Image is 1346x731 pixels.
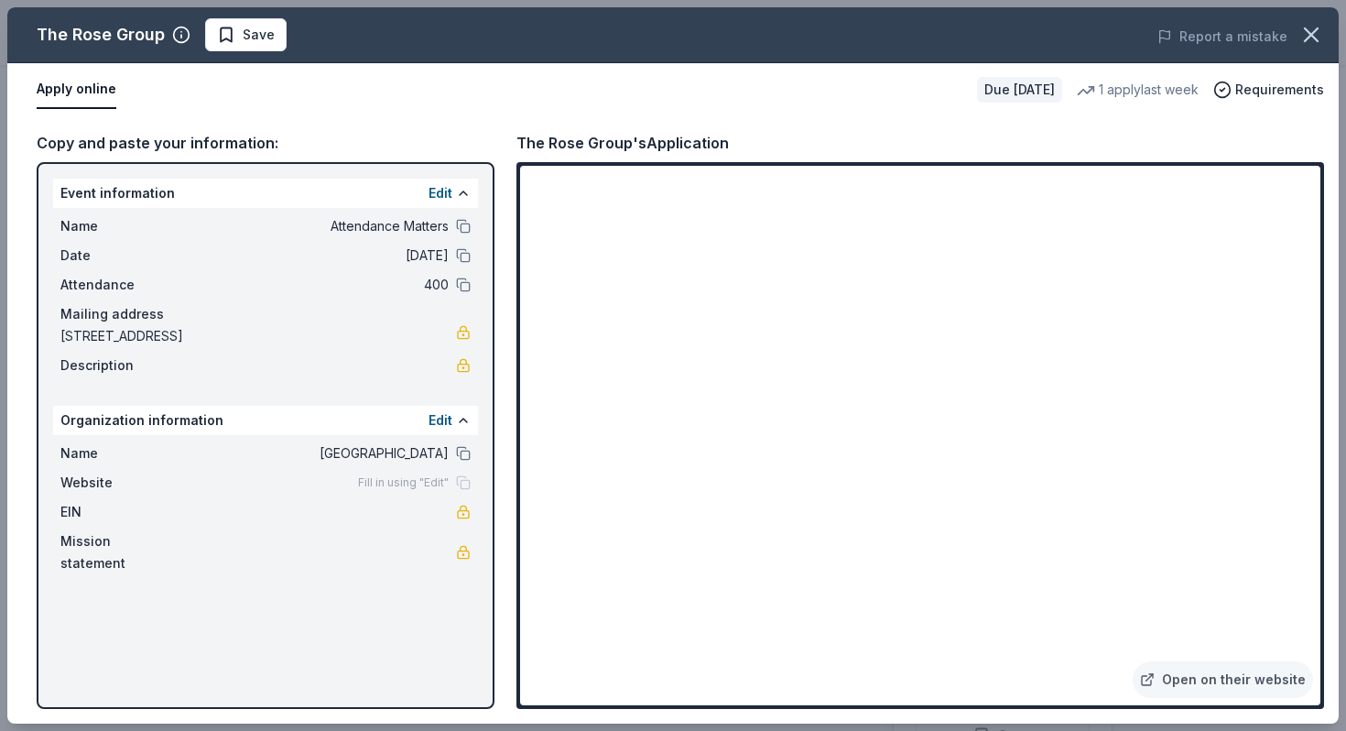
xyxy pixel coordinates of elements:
span: Fill in using "Edit" [358,475,449,490]
div: The Rose Group [37,20,165,49]
div: The Rose Group's Application [516,131,729,155]
div: Copy and paste your information: [37,131,494,155]
span: Attendance Matters [183,215,449,237]
div: 1 apply last week [1077,79,1199,101]
span: Website [60,472,183,494]
div: Event information [53,179,478,208]
span: Requirements [1235,79,1324,101]
div: Due [DATE] [977,77,1062,103]
span: Name [60,215,183,237]
button: Apply online [37,71,116,109]
span: Attendance [60,274,183,296]
span: Save [243,24,275,46]
button: Report a mistake [1157,26,1287,48]
button: Save [205,18,287,51]
span: [GEOGRAPHIC_DATA] [183,442,449,464]
span: Name [60,442,183,464]
a: Open on their website [1133,661,1313,698]
span: [DATE] [183,245,449,267]
span: Mission statement [60,530,183,574]
div: Mailing address [60,303,471,325]
span: 400 [183,274,449,296]
button: Edit [429,182,452,204]
span: [STREET_ADDRESS] [60,325,456,347]
button: Edit [429,409,452,431]
span: Date [60,245,183,267]
div: Organization information [53,406,478,435]
button: Requirements [1213,79,1324,101]
span: EIN [60,501,183,523]
span: Description [60,355,183,376]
